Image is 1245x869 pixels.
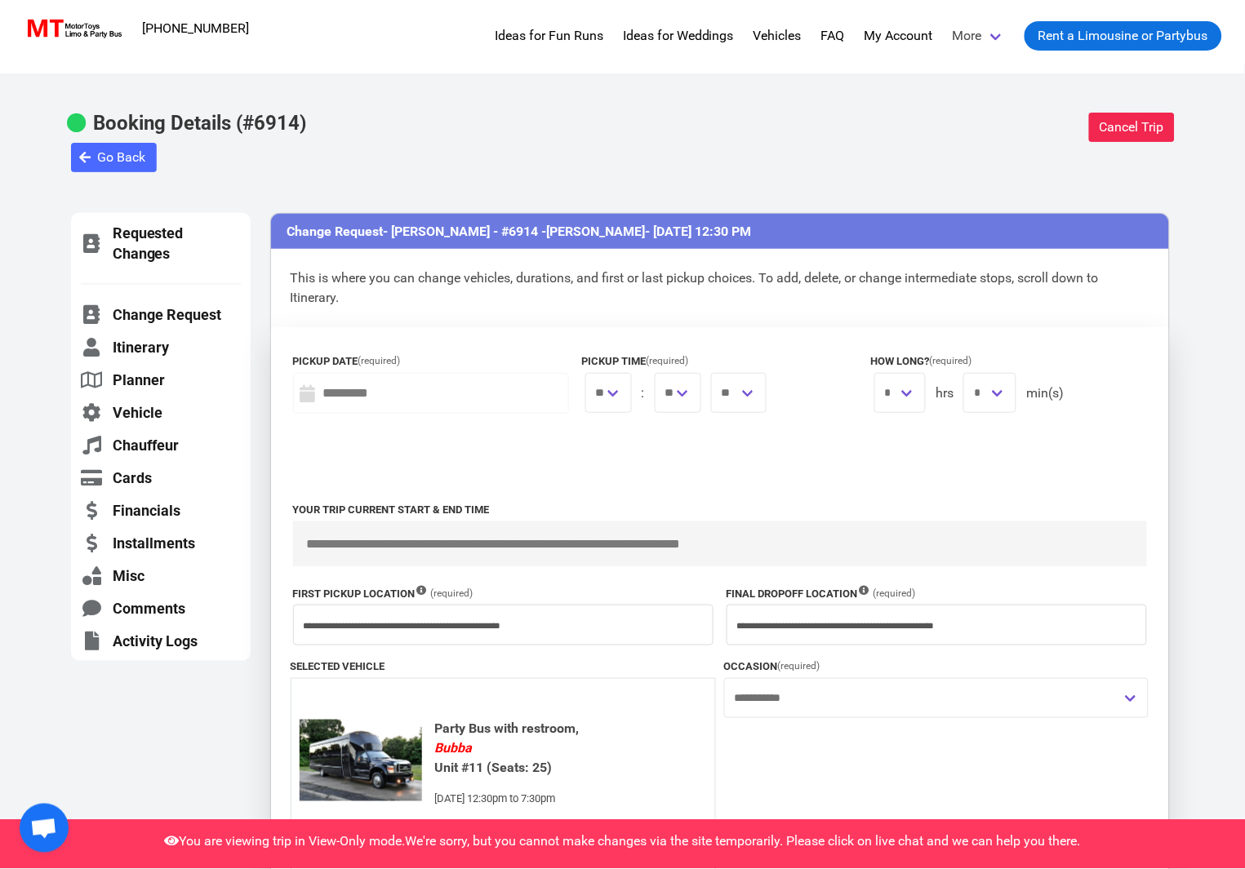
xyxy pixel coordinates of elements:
span: Rent a Limousine or Partybus [1038,26,1208,46]
em: Bubba [435,741,473,756]
a: My Account [865,26,933,46]
a: Change Request [81,304,241,325]
a: FAQ [821,26,845,46]
span: We are sorry, you can no longer make changes in Duration, as it is too close to the date and time... [963,373,1016,414]
span: (required) [358,353,401,368]
img: 11%2001.jpg [300,720,422,801]
div: [DATE] 12:30pm to 7:30pm [435,791,707,808]
b: Booking Details (#6914) [94,112,307,135]
span: We're sorry, but you cannot make changes via the site temporarily. Please click on live chat and ... [406,834,1081,849]
label: How long? [871,353,1147,370]
a: More [943,15,1015,57]
span: (required) [647,353,689,368]
a: Ideas for Fun Runs [495,26,603,46]
a: Itinerary [81,337,241,357]
label: Final Dropoff Location [727,586,1147,602]
div: We are sorry, you can no longer make changes in Dropoff Location, as it is too close to the date ... [727,586,1147,646]
span: We are sorry, you can no longer make changes in Pickup Time, as it is too close to the date and t... [655,373,701,414]
span: [PERSON_NAME] [547,224,646,239]
a: Vehicle [81,402,241,423]
button: Go Back [71,143,157,172]
span: : [642,373,645,414]
a: Financials [81,500,241,521]
img: MotorToys Logo [23,17,123,40]
label: Occasion [724,658,1149,675]
span: min(s) [1026,373,1064,414]
a: Comments [81,598,241,618]
a: [PHONE_NUMBER] [133,12,260,45]
span: (required) [778,660,820,672]
label: Selected Vehicle [291,658,716,675]
span: Go Back [98,148,146,167]
div: We are sorry, you can no longer make changes in Pickup Location, as it is too close to the date a... [293,586,714,646]
a: Requested Changes [81,223,241,264]
span: Cancel Trip [1100,117,1164,137]
span: We are sorry, you can no longer make changes in Pickup Time, as it is too close to the date and t... [711,373,767,414]
a: Chauffeur [81,435,241,455]
p: This is where you can change vehicles, durations, and first or last pickup choices. To add, delet... [271,249,1169,327]
label: First Pickup Location [293,586,714,602]
span: (required) [431,586,474,601]
div: We are sorry, you can no longer make changes in Occasion, as it is too close to the date and time... [724,678,1149,718]
a: Planner [81,370,241,390]
h3: Change Request [271,214,1169,249]
a: Installments [81,533,241,553]
span: hrs [936,373,954,414]
a: Vehicles [754,26,802,46]
div: Open chat [20,804,69,853]
label: Pickup Time [582,353,858,370]
span: (required) [930,353,972,368]
a: Ideas for Weddings [623,26,734,46]
span: - [PERSON_NAME] - #6914 - - [DATE] 12:30 PM [384,224,752,239]
label: Pickup Date [293,353,569,370]
span: We are sorry, you can no longer make changes in Pickup Time, as it is too close to the date and t... [585,373,632,414]
label: Your trip current start & end time [293,502,1147,518]
a: Rent a Limousine or Partybus [1025,21,1222,51]
a: Cards [81,468,241,488]
span: We are sorry, you can no longer make changes in Duration, as it is too close to the date and time... [874,373,927,414]
span: (required) [874,586,916,601]
b: Party Bus with restroom, Unit #11 (Seats: 25) [435,721,707,776]
a: Activity Logs [81,631,241,651]
a: Misc [81,565,241,586]
button: Cancel Trip [1089,113,1175,142]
